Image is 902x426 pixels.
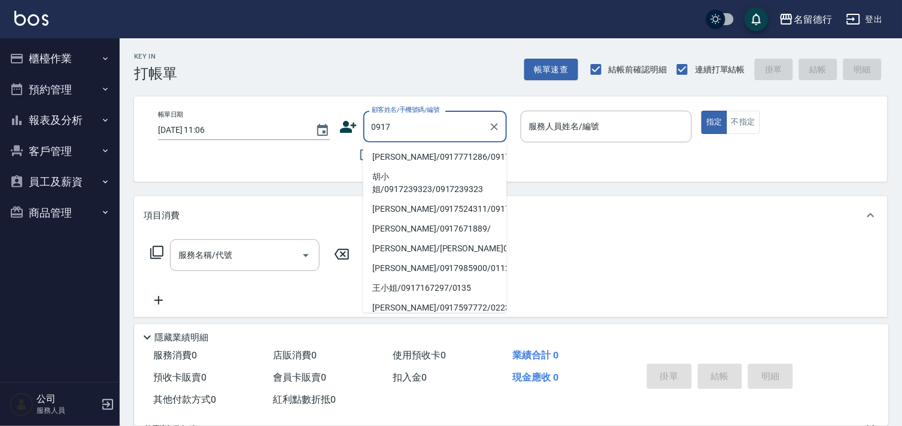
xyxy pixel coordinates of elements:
h2: Key In [134,53,177,60]
li: 王小姐/0917167297/0135 [363,278,507,298]
button: save [745,7,769,31]
li: [PERSON_NAME]/0917671889/ [363,219,507,239]
span: 其他付款方式 0 [153,394,216,405]
li: [PERSON_NAME]/[PERSON_NAME]010917/010917 [363,239,507,258]
span: 紅利點數折抵 0 [273,394,336,405]
li: [PERSON_NAME]/0917771286/0917771286 [363,147,507,167]
p: 項目消費 [144,209,180,222]
button: 客戶管理 [5,136,115,167]
button: 員工及薪資 [5,166,115,197]
button: Clear [486,118,503,135]
span: 現金應收 0 [512,372,558,383]
span: 使用預收卡 0 [393,349,446,361]
p: 服務人員 [37,405,98,416]
p: 隱藏業績明細 [154,331,208,344]
span: 預收卡販賣 0 [153,372,206,383]
span: 連續打單結帳 [695,63,745,76]
div: 名留德行 [794,12,832,27]
button: 報表及分析 [5,105,115,136]
label: 帳單日期 [158,110,183,119]
label: 顧客姓名/手機號碼/編號 [372,105,440,114]
img: Person [10,392,34,416]
h3: 打帳單 [134,65,177,82]
span: 扣入金 0 [393,372,427,383]
span: 店販消費 0 [273,349,317,361]
span: 結帳前確認明細 [609,63,667,76]
button: 預約管理 [5,74,115,105]
span: 服務消費 0 [153,349,197,361]
li: [PERSON_NAME]/0917597772/0223 [363,298,507,318]
button: Open [296,246,315,265]
button: 登出 [842,8,888,31]
input: YYYY/MM/DD hh:mm [158,120,303,140]
li: 胡小姐/0917239323/0917239323 [363,167,507,199]
button: Choose date, selected date is 2025-09-05 [308,116,337,145]
button: 不指定 [727,111,760,134]
img: Logo [14,11,48,26]
span: 會員卡販賣 0 [273,372,326,383]
span: 業績合計 0 [512,349,558,361]
button: 帳單速查 [524,59,578,81]
li: [PERSON_NAME]/0917985900/011234 [363,258,507,278]
button: 指定 [701,111,727,134]
button: 名留德行 [775,7,837,32]
button: 櫃檯作業 [5,43,115,74]
button: 商品管理 [5,197,115,229]
h5: 公司 [37,393,98,405]
li: [PERSON_NAME]/0917524311/0917524311 [363,199,507,219]
div: 項目消費 [134,196,888,235]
